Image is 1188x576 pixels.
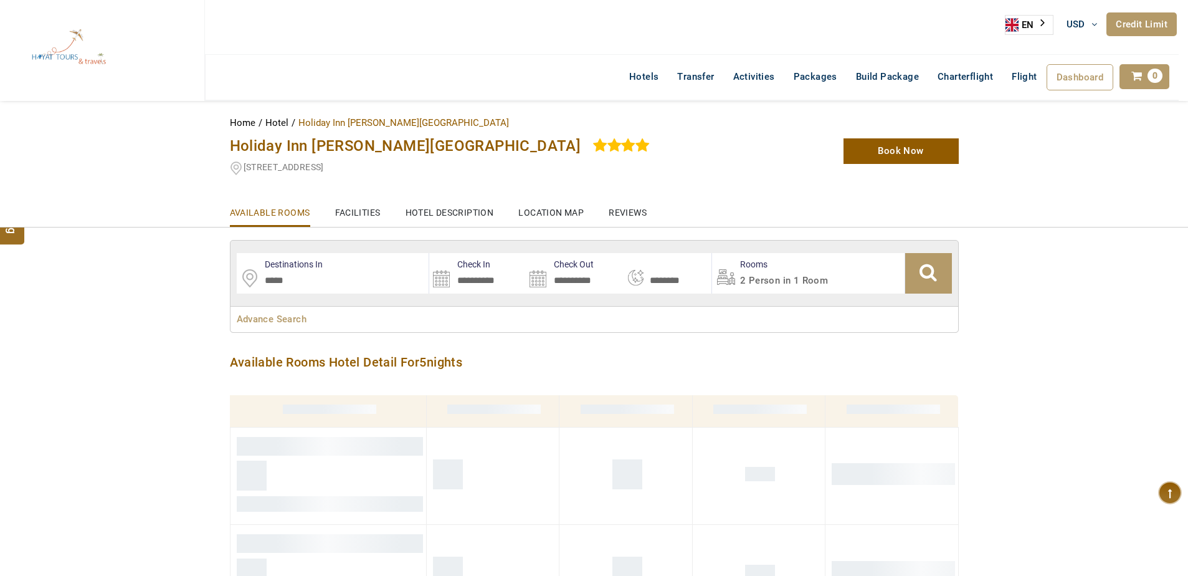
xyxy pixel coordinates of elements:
a: Home [230,117,259,128]
img: The Royal Line Holidays [9,6,128,90]
span: Charterflight [938,71,993,82]
a: Packages [784,64,847,89]
span: [STREET_ADDRESS] [244,162,324,172]
h2: Available Rooms Hotel Detail For nights [230,355,959,370]
label: Check In [429,258,490,271]
span: Dashboard [1057,72,1104,83]
a: Transfer [668,64,723,89]
span: Flight [1012,71,1037,82]
label: Destinations In [237,258,323,271]
span: 5 [419,355,426,370]
a: Credit Limit [1106,12,1177,36]
div: Language [1005,15,1053,35]
a: Flight [1002,64,1046,89]
label: Check Out [526,258,594,271]
a: Hotel Description [406,191,494,225]
a: EN [1005,16,1053,34]
a: Facilities [335,191,381,225]
a: Advance Search [237,314,307,325]
a: Charterflight [928,64,1002,89]
span: 0 [1148,69,1162,83]
a: Location Map [518,191,584,225]
a: Activities [724,64,784,89]
a: Reviews [609,191,647,225]
a: Build Package [847,64,928,89]
a: 0 [1119,64,1169,89]
a: Hotel [265,117,292,128]
a: Available Rooms [230,191,310,227]
label: Rooms [712,258,767,271]
span: 2 Person in 1 Room [740,275,828,286]
li: Holiday Inn [PERSON_NAME][GEOGRAPHIC_DATA] [298,113,509,132]
a: Hotels [620,64,668,89]
aside: Language selected: English [1005,15,1053,35]
a: Book Now [843,138,959,164]
span: USD [1067,19,1085,30]
span: Holiday Inn [PERSON_NAME][GEOGRAPHIC_DATA] [230,137,581,155]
